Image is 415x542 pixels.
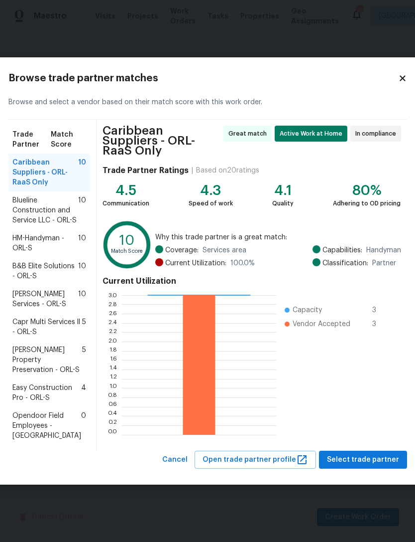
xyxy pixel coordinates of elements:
span: [PERSON_NAME] Services - ORL-S [12,289,78,309]
span: Active Work at Home [280,129,346,139]
text: Match Score [110,249,143,254]
span: 3 [372,305,388,315]
span: Why this trade partner is a great match: [155,232,401,242]
text: 2.6 [108,311,117,317]
text: 0.0 [107,432,117,438]
span: 3 [372,319,388,329]
span: Trade Partner [12,130,51,150]
div: Based on 20 ratings [196,166,259,176]
text: 10 [119,234,134,247]
text: 2.2 [108,330,117,336]
span: Vendor Accepted [293,319,350,329]
text: 3.0 [108,292,117,298]
span: Capr Multi Services ll - ORL-S [12,317,82,337]
h2: Browse trade partner matches [8,73,398,83]
text: 0.2 [108,422,117,428]
button: Select trade partner [319,451,407,469]
span: 10 [78,195,86,225]
span: 5 [82,317,86,337]
text: 2.4 [108,320,117,326]
h4: Trade Partner Ratings [103,166,189,176]
text: 0.4 [107,413,117,419]
span: Caribbean Suppliers - ORL-RaaS Only [103,126,220,156]
span: 10 [78,261,86,281]
span: Blueline Construction and Service LLC - ORL-S [12,195,78,225]
text: 2.8 [108,302,117,308]
text: 0.6 [108,404,117,410]
span: Handyman [366,245,401,255]
span: 0 [81,411,86,441]
span: Classification: [322,258,368,268]
span: Match Score [51,130,86,150]
span: Caribbean Suppliers - ORL-RaaS Only [12,158,78,187]
div: Browse and select a vendor based on their match score with this work order. [8,85,407,120]
span: Open trade partner profile [203,454,308,466]
div: 4.3 [189,185,233,195]
div: 80% [333,185,401,195]
span: 5 [82,345,86,375]
span: Select trade partner [327,454,399,466]
text: 2.0 [108,339,117,345]
span: Great match [228,129,271,139]
span: Opendoor Field Employees - [GEOGRAPHIC_DATA] [12,411,81,441]
text: 1.6 [109,358,117,363]
span: Services area [203,245,246,255]
text: 1.8 [109,348,117,354]
span: Coverage: [165,245,199,255]
span: 10 [78,233,86,253]
span: [PERSON_NAME] Property Preservation - ORL-S [12,345,82,375]
span: In compliance [355,129,400,139]
button: Open trade partner profile [195,451,316,469]
span: Capabilities: [322,245,362,255]
div: Quality [272,198,294,208]
span: Cancel [162,454,188,466]
span: Partner [372,258,396,268]
button: Cancel [158,451,192,469]
span: Capacity [293,305,322,315]
span: 10 [78,158,86,187]
span: B&B Elite Solutions - ORL-S [12,261,78,281]
div: | [189,166,196,176]
text: 0.8 [107,394,117,400]
span: 10 [78,289,86,309]
h4: Current Utilization [103,276,401,286]
div: Communication [103,198,149,208]
span: HM-Handyman - ORL-S [12,233,78,253]
text: 1.0 [109,385,117,391]
span: Current Utilization: [165,258,226,268]
span: Easy Construction Pro - ORL-S [12,383,81,403]
text: 1.4 [109,366,117,372]
div: Speed of work [189,198,233,208]
div: 4.1 [272,185,294,195]
div: 4.5 [103,185,149,195]
span: 100.0 % [230,258,255,268]
span: 4 [81,383,86,403]
div: Adhering to OD pricing [333,198,401,208]
text: 1.2 [109,376,117,382]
